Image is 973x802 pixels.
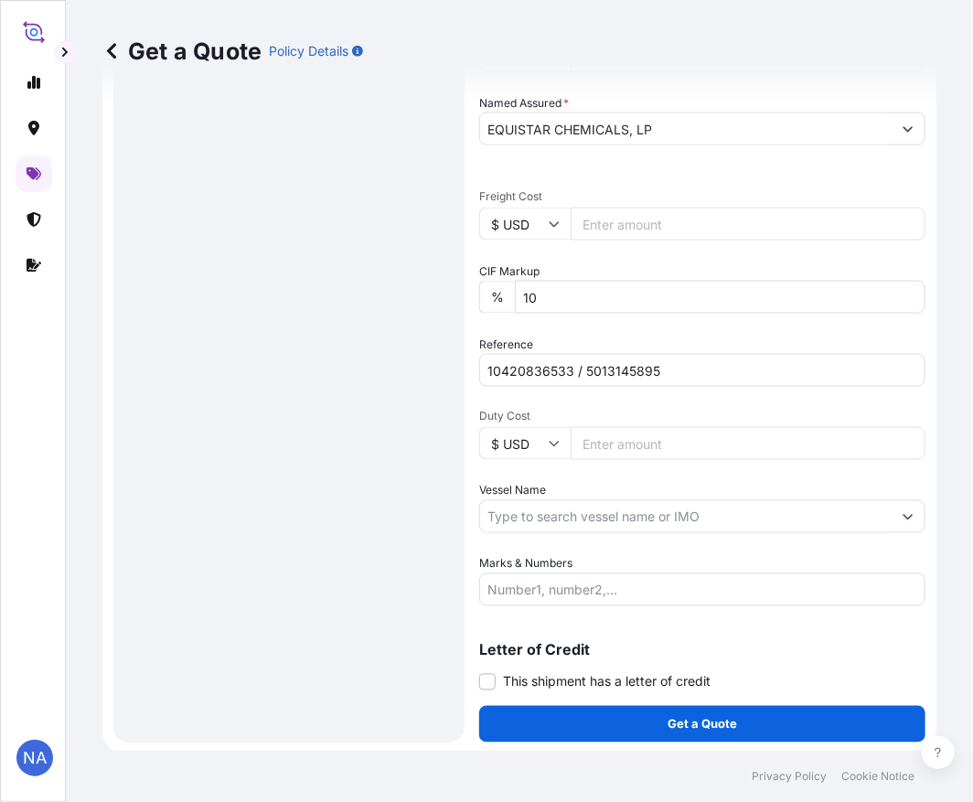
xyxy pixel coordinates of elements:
[479,336,533,354] label: Reference
[479,573,925,606] input: Number1, number2,...
[479,189,925,204] span: Freight Cost
[892,112,925,145] button: Show suggestions
[479,281,515,314] div: %
[479,262,540,281] label: CIF Markup
[480,500,892,533] input: Type to search vessel name or IMO
[479,555,572,573] label: Marks & Numbers
[479,706,925,743] button: Get a Quote
[479,482,546,500] label: Vessel Name
[479,94,569,112] label: Named Assured
[102,37,262,66] p: Get a Quote
[269,42,348,60] p: Policy Details
[892,500,925,533] button: Show suggestions
[480,112,892,145] input: Full name
[479,409,925,423] span: Duty Cost
[503,673,711,691] span: This shipment has a letter of credit
[841,769,914,784] a: Cookie Notice
[571,208,925,241] input: Enter amount
[571,427,925,460] input: Enter amount
[479,643,925,658] p: Letter of Credit
[668,715,737,733] p: Get a Quote
[515,281,925,314] input: Enter percentage
[23,749,47,767] span: NA
[752,769,827,784] a: Privacy Policy
[479,354,925,387] input: Your internal reference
